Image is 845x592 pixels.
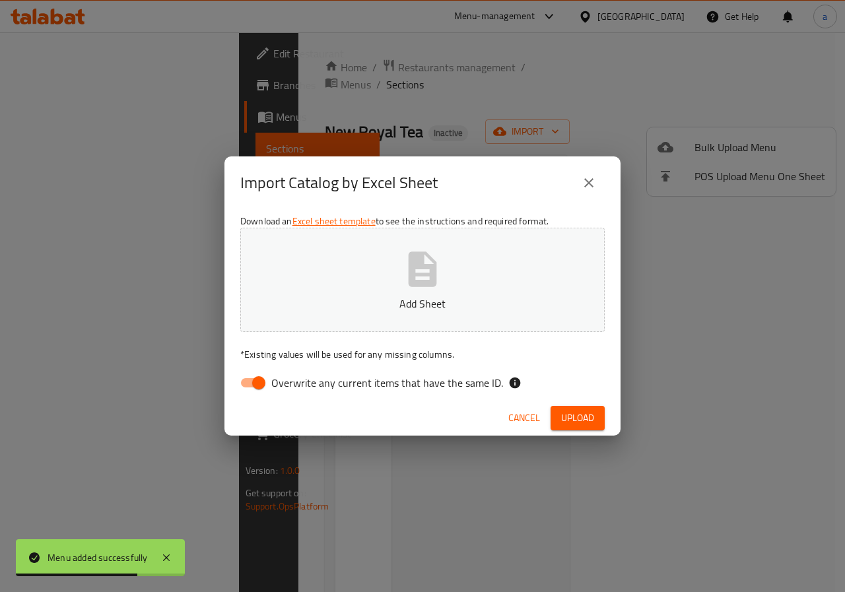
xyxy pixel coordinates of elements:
[573,167,605,199] button: close
[292,213,376,230] a: Excel sheet template
[240,228,605,332] button: Add Sheet
[240,172,438,193] h2: Import Catalog by Excel Sheet
[508,410,540,426] span: Cancel
[508,376,522,389] svg: If the overwrite option isn't selected, then the items that match an existing ID will be ignored ...
[561,410,594,426] span: Upload
[503,406,545,430] button: Cancel
[271,375,503,391] span: Overwrite any current items that have the same ID.
[224,209,621,401] div: Download an to see the instructions and required format.
[48,550,148,565] div: Menu added successfully
[240,348,605,361] p: Existing values will be used for any missing columns.
[551,406,605,430] button: Upload
[261,296,584,312] p: Add Sheet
